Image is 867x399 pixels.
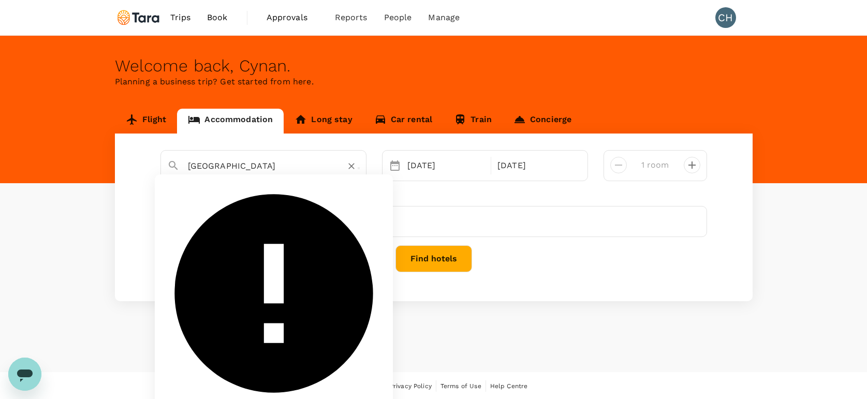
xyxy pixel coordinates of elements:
span: Help Centre [490,382,528,390]
div: CH [715,7,736,28]
div: [DATE] [403,155,489,176]
button: decrease [684,157,700,173]
span: Reports [335,11,368,24]
a: Help Centre [490,380,528,392]
a: Privacy Policy [390,380,432,392]
span: Manage [428,11,460,24]
img: Tara Climate Ltd [115,6,163,29]
div: Travellers [160,189,707,202]
a: Car rental [363,109,444,134]
a: Flight [115,109,178,134]
span: Privacy Policy [390,382,432,390]
a: Concierge [503,109,582,134]
iframe: Button to launch messaging window [8,358,41,391]
span: Terms of Use [440,382,481,390]
span: Book [207,11,228,24]
button: Close [358,167,360,169]
div: Welcome back , Cynan . [115,56,753,76]
a: Train [443,109,503,134]
span: Trips [170,11,190,24]
a: Long stay [284,109,363,134]
button: Find hotels [395,245,472,272]
p: Planning a business trip? Get started from here. [115,76,753,88]
button: Clear [344,159,359,173]
input: Add rooms [635,157,675,173]
div: [DATE] [493,155,579,176]
span: Approvals [267,11,318,24]
a: Accommodation [177,109,284,134]
span: People [384,11,412,24]
a: Terms of Use [440,380,481,392]
input: Search cities, hotels, work locations [188,158,331,174]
